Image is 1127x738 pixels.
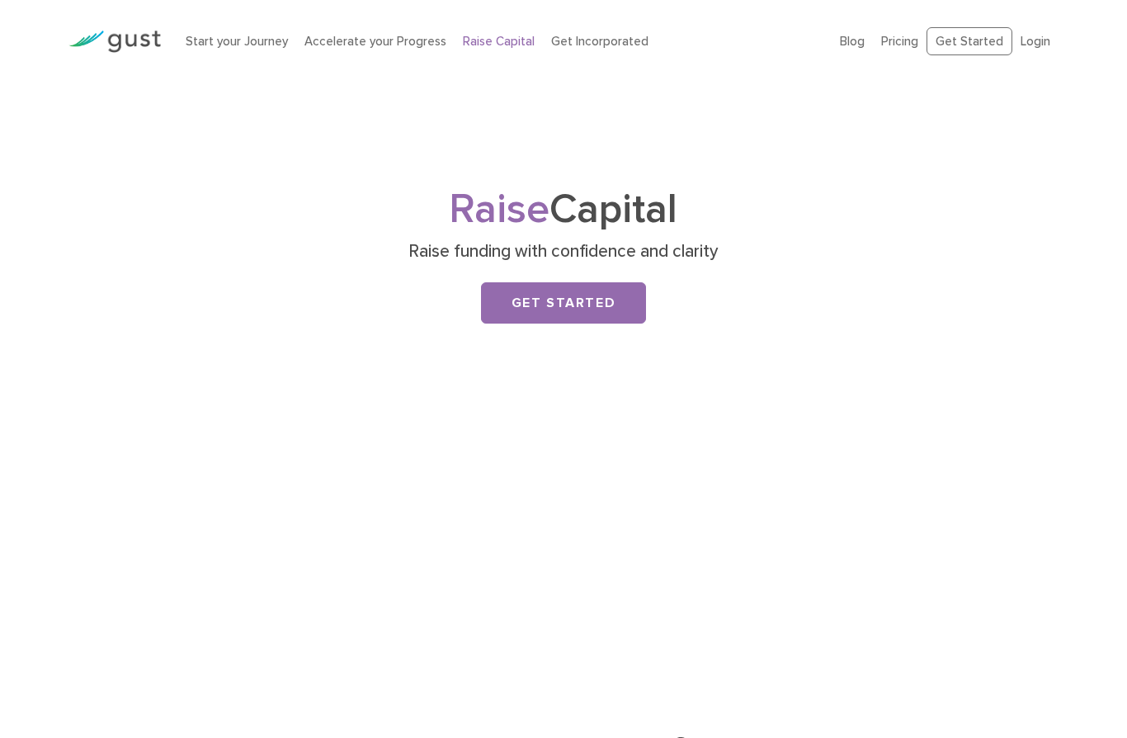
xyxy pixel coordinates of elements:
a: Start your Journey [186,34,288,49]
p: Raise funding with confidence and clarity [243,240,883,263]
a: Get Started [927,27,1012,56]
h1: Capital [238,191,889,229]
a: Get Incorporated [551,34,648,49]
span: Raise [449,185,549,234]
img: Gust Logo [68,31,161,53]
a: Login [1021,34,1050,49]
a: Pricing [881,34,918,49]
a: Blog [840,34,865,49]
a: Get Started [481,282,646,324]
a: Accelerate your Progress [304,34,446,49]
a: Raise Capital [463,34,535,49]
